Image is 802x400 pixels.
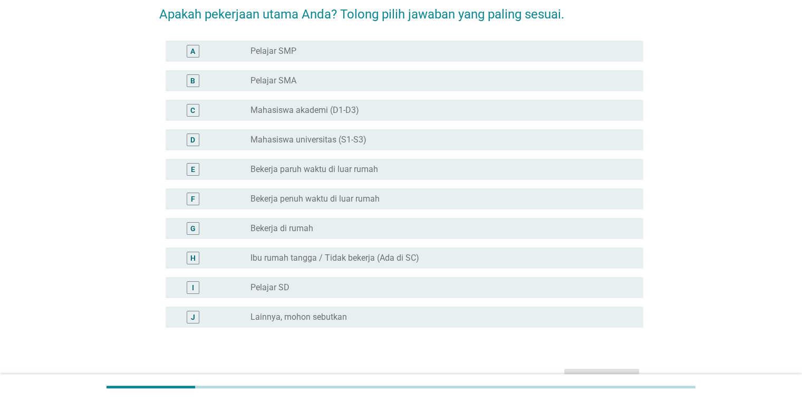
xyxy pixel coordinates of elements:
label: Bekerja di rumah [250,223,313,234]
label: Pelajar SMP [250,46,296,56]
div: I [192,282,194,293]
label: Ibu rumah tangga / Tidak bekerja (Ada di SC) [250,253,419,263]
div: H [190,252,196,263]
label: Pelajar SMA [250,75,296,86]
div: J [191,311,195,322]
label: Mahasiswa universitas (S1-S3) [250,135,366,145]
label: Pelajar SD [250,282,289,293]
div: D [190,134,195,145]
div: B [190,75,195,86]
div: E [191,164,195,175]
div: F [191,193,195,204]
label: Mahasiswa akademi (D1-D3) [250,105,359,116]
label: Bekerja paruh waktu di luar rumah [250,164,378,175]
label: Lainnya, mohon sebutkan [250,312,347,322]
label: Bekerja penuh waktu di luar rumah [250,194,380,204]
div: C [190,104,195,116]
div: G [190,223,196,234]
div: A [190,45,195,56]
